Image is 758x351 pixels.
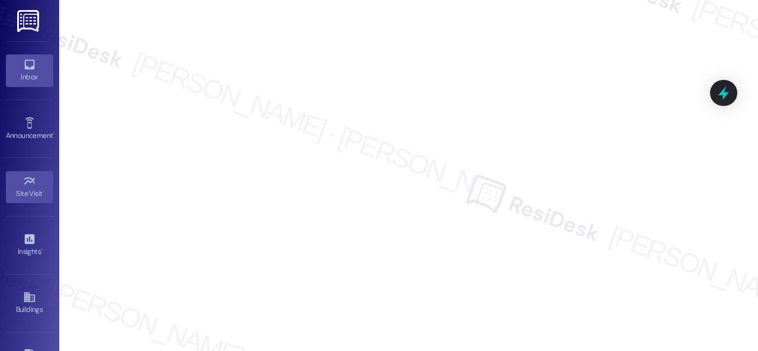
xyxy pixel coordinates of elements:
[17,10,41,32] img: ResiDesk Logo
[6,229,53,261] a: Insights •
[6,54,53,86] a: Inbox
[43,188,44,196] span: •
[6,171,53,203] a: Site Visit •
[53,130,54,138] span: •
[41,246,43,254] span: •
[6,287,53,319] a: Buildings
